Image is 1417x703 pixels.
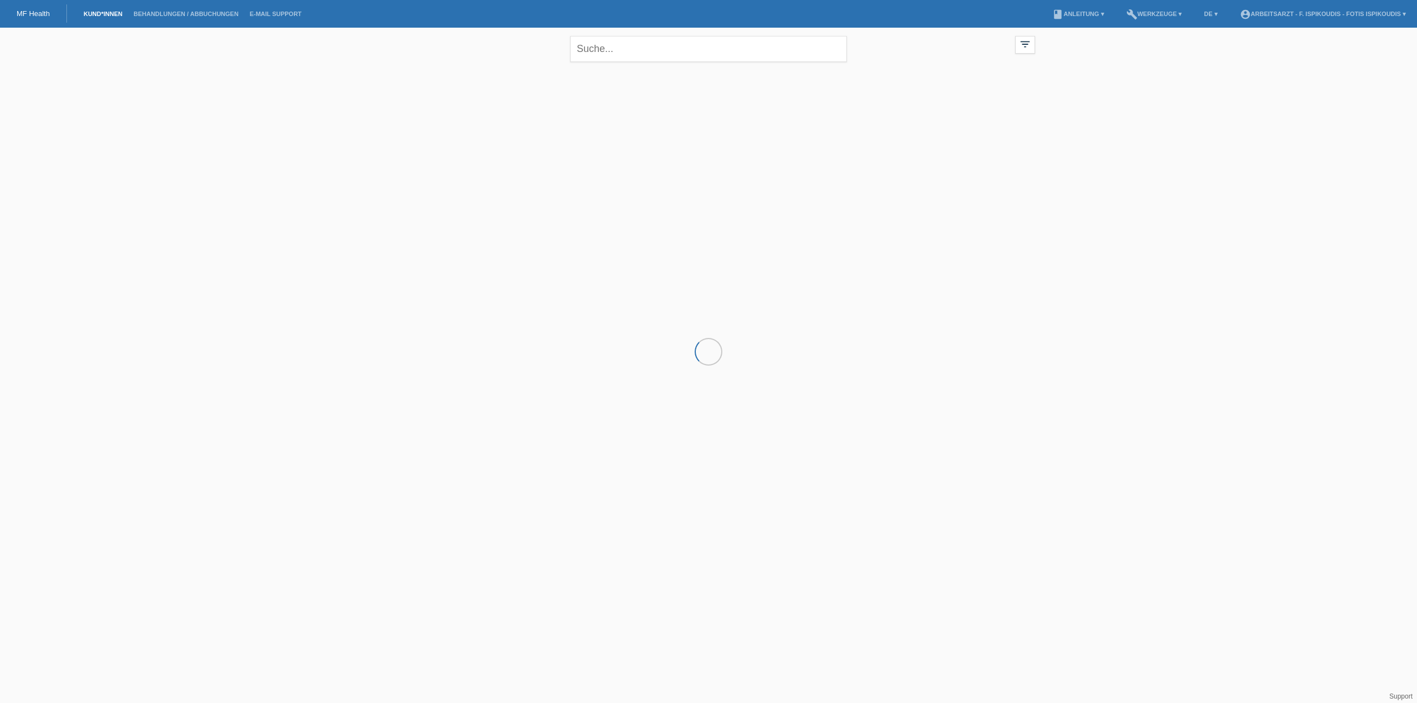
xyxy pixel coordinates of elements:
[78,11,128,17] a: Kund*innen
[128,11,244,17] a: Behandlungen / Abbuchungen
[1019,38,1031,50] i: filter_list
[1126,9,1137,20] i: build
[1121,11,1188,17] a: buildWerkzeuge ▾
[244,11,307,17] a: E-Mail Support
[1052,9,1063,20] i: book
[1234,11,1411,17] a: account_circleArbeitsarzt - F. Ispikoudis - Fotis Ispikoudis ▾
[1198,11,1223,17] a: DE ▾
[1389,692,1413,700] a: Support
[1047,11,1109,17] a: bookAnleitung ▾
[17,9,50,18] a: MF Health
[570,36,847,62] input: Suche...
[1240,9,1251,20] i: account_circle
